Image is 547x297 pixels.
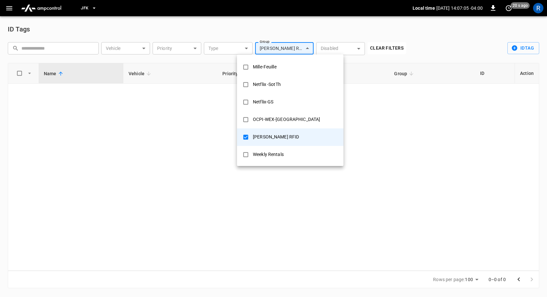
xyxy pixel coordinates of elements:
div: Weekly Rentals [249,148,288,160]
div: Mille-Feuille [249,61,280,73]
div: OCPI-WEX-[GEOGRAPHIC_DATA] [249,113,324,125]
div: [PERSON_NAME] RFID [249,131,303,143]
div: Netflix-GS [249,96,277,108]
div: Netflix -SotTh [249,78,285,90]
